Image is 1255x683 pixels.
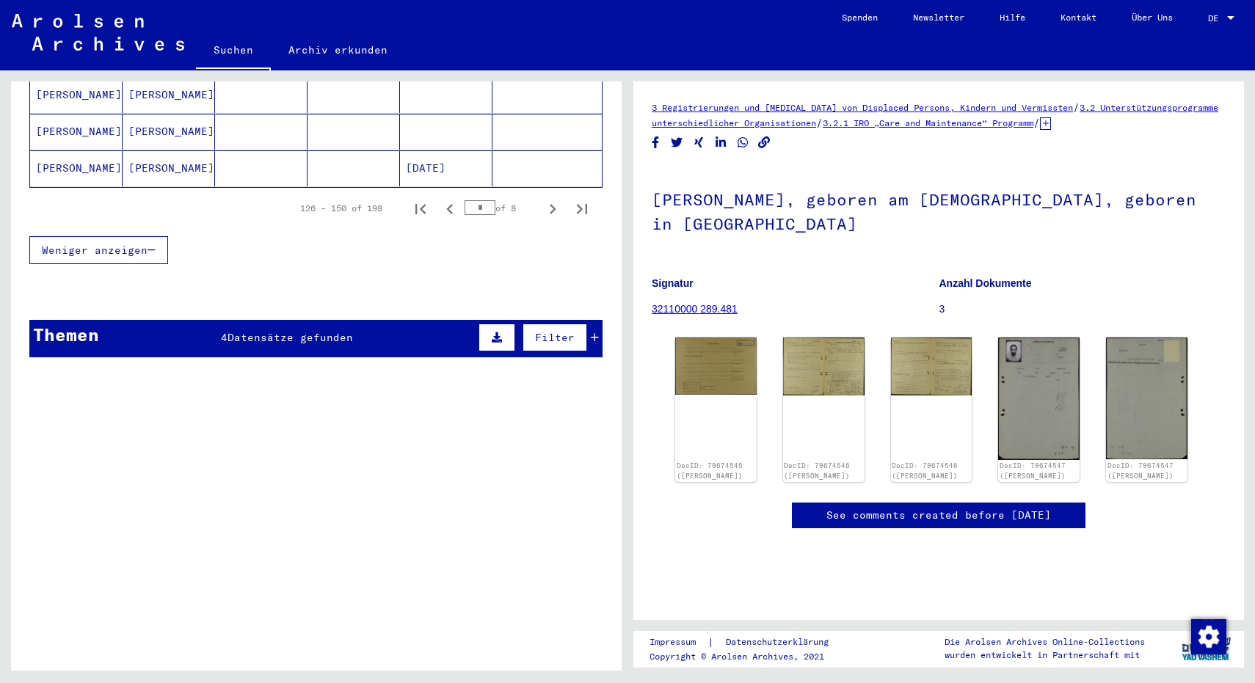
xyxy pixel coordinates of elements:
[675,337,757,394] img: 001.jpg
[816,116,823,129] span: /
[435,194,465,223] button: Previous page
[652,303,738,315] a: 32110000 289.481
[1106,337,1187,459] img: 002.jpg
[669,134,685,152] button: Share on Twitter
[567,194,597,223] button: Last page
[650,635,846,650] div: |
[30,150,123,186] mat-cell: [PERSON_NAME]
[406,194,435,223] button: First page
[650,650,846,663] p: Copyright © Arolsen Archives, 2021
[735,134,751,152] button: Share on WhatsApp
[648,134,663,152] button: Share on Facebook
[823,117,1033,128] a: 3.2.1 IRO „Care and Maintenance“ Programm
[939,302,1226,317] p: 3
[1000,461,1066,480] a: DocID: 79674547 ([PERSON_NAME])
[1179,630,1234,667] img: yv_logo.png
[892,461,958,480] a: DocID: 79674546 ([PERSON_NAME])
[523,324,587,351] button: Filter
[221,331,228,344] span: 4
[652,102,1073,113] a: 3 Registrierungen und [MEDICAL_DATA] von Displaced Persons, Kindern und Vermissten
[826,508,1051,523] a: See comments created before [DATE]
[196,32,271,70] a: Suchen
[784,461,850,480] a: DocID: 79674546 ([PERSON_NAME])
[652,166,1226,255] h1: [PERSON_NAME], geboren am [DEMOGRAPHIC_DATA], geboren in [GEOGRAPHIC_DATA]
[650,635,707,650] a: Impressum
[691,134,707,152] button: Share on Xing
[713,134,729,152] button: Share on LinkedIn
[1033,116,1040,129] span: /
[945,635,1145,649] p: Die Arolsen Archives Online-Collections
[42,244,148,257] span: Weniger anzeigen
[1107,461,1174,480] a: DocID: 79674547 ([PERSON_NAME])
[998,337,1080,460] img: 001.jpg
[30,77,123,113] mat-cell: [PERSON_NAME]
[123,114,215,150] mat-cell: [PERSON_NAME]
[757,134,772,152] button: Copy link
[652,277,694,289] b: Signatur
[939,277,1032,289] b: Anzahl Dokumente
[400,150,492,186] mat-cell: [DATE]
[123,77,215,113] mat-cell: [PERSON_NAME]
[33,321,99,348] div: Themen
[12,14,184,51] img: Arolsen_neg.svg
[783,337,865,395] img: 001.jpg
[123,150,215,186] mat-cell: [PERSON_NAME]
[535,331,575,344] span: Filter
[714,635,846,650] a: Datenschutzerklärung
[300,202,382,215] div: 126 – 150 of 198
[945,649,1145,662] p: wurden entwickelt in Partnerschaft mit
[271,32,405,67] a: Archiv erkunden
[228,331,353,344] span: Datensätze gefunden
[538,194,567,223] button: Next page
[30,114,123,150] mat-cell: [PERSON_NAME]
[1190,618,1226,654] div: Zustimmung ändern
[29,236,168,264] button: Weniger anzeigen
[1191,619,1226,654] img: Zustimmung ändern
[1073,101,1080,114] span: /
[891,337,972,395] img: 002.jpg
[677,461,743,480] a: DocID: 79674545 ([PERSON_NAME])
[1208,13,1224,23] span: DE
[465,201,538,215] div: of 8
